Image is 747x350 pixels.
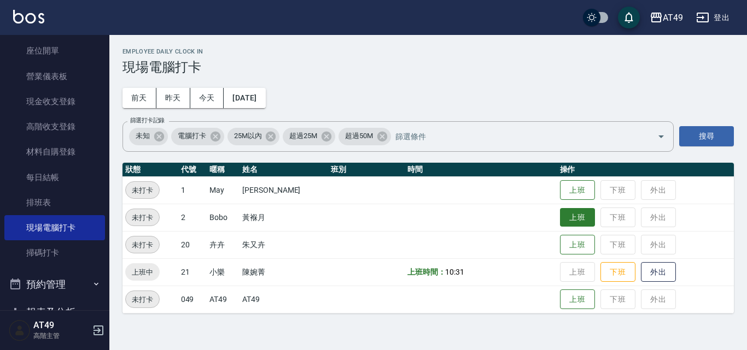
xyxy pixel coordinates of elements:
[126,294,159,305] span: 未打卡
[33,320,89,331] h5: AT49
[178,258,207,286] td: 21
[645,7,687,29] button: AT49
[126,185,159,196] span: 未打卡
[178,231,207,258] td: 20
[9,319,31,341] img: Person
[240,258,328,286] td: 陳婉菁
[618,7,640,28] button: save
[4,89,105,114] a: 現金收支登錄
[679,126,734,146] button: 搜尋
[190,88,224,108] button: 今天
[560,180,595,200] button: 上班
[178,163,207,177] th: 代號
[126,239,159,251] span: 未打卡
[227,130,269,141] span: 25M以內
[692,8,734,28] button: 登出
[122,60,734,75] h3: 現場電腦打卡
[122,48,734,55] h2: Employee Daily Clock In
[641,262,676,282] button: 外出
[600,262,635,282] button: 下班
[129,130,156,141] span: 未知
[129,128,168,145] div: 未知
[207,204,240,231] td: Bobo
[328,163,404,177] th: 班別
[663,11,683,25] div: AT49
[240,176,328,204] td: [PERSON_NAME]
[171,128,224,145] div: 電腦打卡
[393,127,638,146] input: 篩選條件
[240,231,328,258] td: 朱又卉
[207,231,240,258] td: 卉卉
[207,258,240,286] td: 小樂
[178,286,207,313] td: 049
[171,130,213,141] span: 電腦打卡
[407,268,446,276] b: 上班時間：
[4,114,105,139] a: 高階收支登錄
[283,128,335,145] div: 超過25M
[4,240,105,265] a: 掃碼打卡
[445,268,464,276] span: 10:31
[560,235,595,255] button: 上班
[207,163,240,177] th: 暱稱
[560,208,595,227] button: 上班
[339,130,380,141] span: 超過50M
[240,163,328,177] th: 姓名
[178,176,207,204] td: 1
[122,163,178,177] th: 狀態
[560,289,595,310] button: 上班
[4,165,105,190] a: 每日結帳
[227,128,280,145] div: 25M以內
[652,128,670,145] button: Open
[33,331,89,341] p: 高階主管
[283,130,324,141] span: 超過25M
[4,139,105,164] a: 材料自購登錄
[122,88,156,108] button: 前天
[156,88,190,108] button: 昨天
[4,298,105,327] button: 報表及分析
[405,163,557,177] th: 時間
[125,266,160,278] span: 上班中
[178,204,207,231] td: 2
[224,88,265,108] button: [DATE]
[207,286,240,313] td: AT49
[130,116,165,124] label: 篩選打卡記錄
[4,64,105,89] a: 營業儀表板
[4,270,105,299] button: 預約管理
[240,286,328,313] td: AT49
[4,215,105,240] a: 現場電腦打卡
[240,204,328,231] td: 黃褓月
[557,163,734,177] th: 操作
[4,38,105,63] a: 座位開單
[207,176,240,204] td: May
[13,10,44,23] img: Logo
[339,128,391,145] div: 超過50M
[4,190,105,215] a: 排班表
[126,212,159,223] span: 未打卡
